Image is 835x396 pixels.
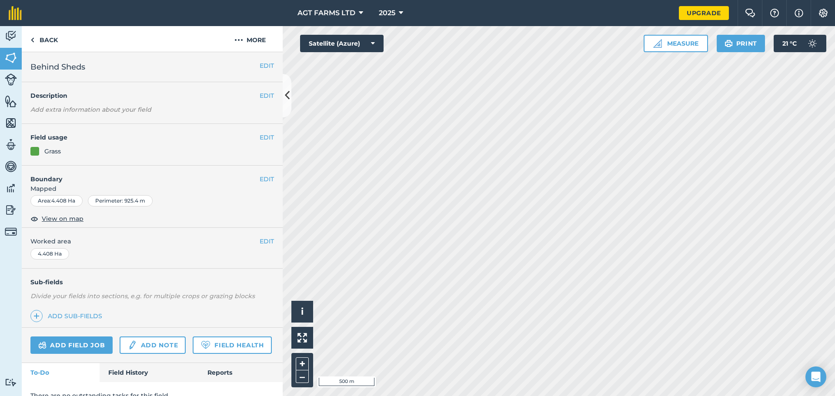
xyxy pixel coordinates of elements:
button: i [291,301,313,323]
button: EDIT [260,236,274,246]
button: Measure [644,35,708,52]
button: Satellite (Azure) [300,35,384,52]
button: EDIT [260,61,274,70]
button: EDIT [260,133,274,142]
button: 21 °C [774,35,826,52]
a: Add sub-fields [30,310,106,322]
h4: Boundary [22,166,260,184]
img: Two speech bubbles overlapping with the left bubble in the forefront [745,9,755,17]
button: – [296,370,309,383]
span: 21 ° C [782,35,797,52]
img: A cog icon [818,9,828,17]
img: svg+xml;base64,PHN2ZyB4bWxucz0iaHR0cDovL3d3dy53My5vcmcvMjAwMC9zdmciIHdpZHRoPSIxNyIgaGVpZ2h0PSIxNy... [795,8,803,18]
button: More [217,26,283,52]
button: View on map [30,213,83,224]
span: 2025 [379,8,395,18]
button: + [296,357,309,370]
span: Worked area [30,236,274,246]
img: svg+xml;base64,PD94bWwgdmVyc2lvbj0iMS4wIiBlbmNvZGluZz0idXRmLTgiPz4KPCEtLSBHZW5lcmF0b3I6IEFkb2JlIE... [5,160,17,173]
img: svg+xml;base64,PD94bWwgdmVyc2lvbj0iMS4wIiBlbmNvZGluZz0idXRmLTgiPz4KPCEtLSBHZW5lcmF0b3I6IEFkb2JlIE... [5,378,17,386]
a: Field History [100,363,198,382]
button: Print [717,35,765,52]
img: svg+xml;base64,PD94bWwgdmVyc2lvbj0iMS4wIiBlbmNvZGluZz0idXRmLTgiPz4KPCEtLSBHZW5lcmF0b3I6IEFkb2JlIE... [5,73,17,86]
img: svg+xml;base64,PD94bWwgdmVyc2lvbj0iMS4wIiBlbmNvZGluZz0idXRmLTgiPz4KPCEtLSBHZW5lcmF0b3I6IEFkb2JlIE... [127,340,137,350]
img: Four arrows, one pointing top left, one top right, one bottom right and the last bottom left [297,333,307,343]
a: Field Health [193,336,271,354]
div: 4.408 Ha [30,248,69,260]
button: EDIT [260,91,274,100]
img: svg+xml;base64,PD94bWwgdmVyc2lvbj0iMS4wIiBlbmNvZGluZz0idXRmLTgiPz4KPCEtLSBHZW5lcmF0b3I6IEFkb2JlIE... [5,138,17,151]
span: View on map [42,214,83,223]
img: svg+xml;base64,PHN2ZyB4bWxucz0iaHR0cDovL3d3dy53My5vcmcvMjAwMC9zdmciIHdpZHRoPSI1NiIgaGVpZ2h0PSI2MC... [5,51,17,64]
span: Mapped [22,184,283,193]
button: EDIT [260,174,274,184]
img: Ruler icon [653,39,662,48]
img: svg+xml;base64,PHN2ZyB4bWxucz0iaHR0cDovL3d3dy53My5vcmcvMjAwMC9zdmciIHdpZHRoPSIxNCIgaGVpZ2h0PSIyNC... [33,311,40,321]
img: A question mark icon [769,9,780,17]
img: svg+xml;base64,PHN2ZyB4bWxucz0iaHR0cDovL3d3dy53My5vcmcvMjAwMC9zdmciIHdpZHRoPSIyMCIgaGVpZ2h0PSIyNC... [234,35,243,45]
span: Behind Sheds [30,61,85,73]
img: svg+xml;base64,PD94bWwgdmVyc2lvbj0iMS4wIiBlbmNvZGluZz0idXRmLTgiPz4KPCEtLSBHZW5lcmF0b3I6IEFkb2JlIE... [38,340,47,350]
img: svg+xml;base64,PD94bWwgdmVyc2lvbj0iMS4wIiBlbmNvZGluZz0idXRmLTgiPz4KPCEtLSBHZW5lcmF0b3I6IEFkb2JlIE... [5,203,17,216]
img: svg+xml;base64,PHN2ZyB4bWxucz0iaHR0cDovL3d3dy53My5vcmcvMjAwMC9zdmciIHdpZHRoPSI1NiIgaGVpZ2h0PSI2MC... [5,116,17,130]
a: Back [22,26,67,52]
div: Grass [44,146,61,156]
a: Add field job [30,336,113,354]
h4: Field usage [30,133,260,142]
div: Open Intercom Messenger [805,366,826,387]
img: svg+xml;base64,PD94bWwgdmVyc2lvbj0iMS4wIiBlbmNvZGluZz0idXRmLTgiPz4KPCEtLSBHZW5lcmF0b3I6IEFkb2JlIE... [5,226,17,238]
img: fieldmargin Logo [9,6,22,20]
h4: Description [30,91,274,100]
div: Area : 4.408 Ha [30,195,83,206]
img: svg+xml;base64,PHN2ZyB4bWxucz0iaHR0cDovL3d3dy53My5vcmcvMjAwMC9zdmciIHdpZHRoPSIxOSIgaGVpZ2h0PSIyNC... [725,38,733,49]
h4: Sub-fields [22,277,283,287]
em: Add extra information about your field [30,106,151,113]
span: i [301,306,304,317]
img: svg+xml;base64,PD94bWwgdmVyc2lvbj0iMS4wIiBlbmNvZGluZz0idXRmLTgiPz4KPCEtLSBHZW5lcmF0b3I6IEFkb2JlIE... [804,35,821,52]
a: Add note [120,336,186,354]
a: Reports [199,363,283,382]
span: AGT FARMS LTD [297,8,355,18]
a: To-Do [22,363,100,382]
div: Perimeter : 925.4 m [88,195,153,206]
em: Divide your fields into sections, e.g. for multiple crops or grazing blocks [30,292,255,300]
img: svg+xml;base64,PD94bWwgdmVyc2lvbj0iMS4wIiBlbmNvZGluZz0idXRmLTgiPz4KPCEtLSBHZW5lcmF0b3I6IEFkb2JlIE... [5,182,17,195]
img: svg+xml;base64,PHN2ZyB4bWxucz0iaHR0cDovL3d3dy53My5vcmcvMjAwMC9zdmciIHdpZHRoPSIxOCIgaGVpZ2h0PSIyNC... [30,213,38,224]
a: Upgrade [679,6,729,20]
img: svg+xml;base64,PD94bWwgdmVyc2lvbj0iMS4wIiBlbmNvZGluZz0idXRmLTgiPz4KPCEtLSBHZW5lcmF0b3I6IEFkb2JlIE... [5,30,17,43]
img: svg+xml;base64,PHN2ZyB4bWxucz0iaHR0cDovL3d3dy53My5vcmcvMjAwMC9zdmciIHdpZHRoPSI5IiBoZWlnaHQ9IjI0Ii... [30,35,34,45]
img: svg+xml;base64,PHN2ZyB4bWxucz0iaHR0cDovL3d3dy53My5vcmcvMjAwMC9zdmciIHdpZHRoPSI1NiIgaGVpZ2h0PSI2MC... [5,95,17,108]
